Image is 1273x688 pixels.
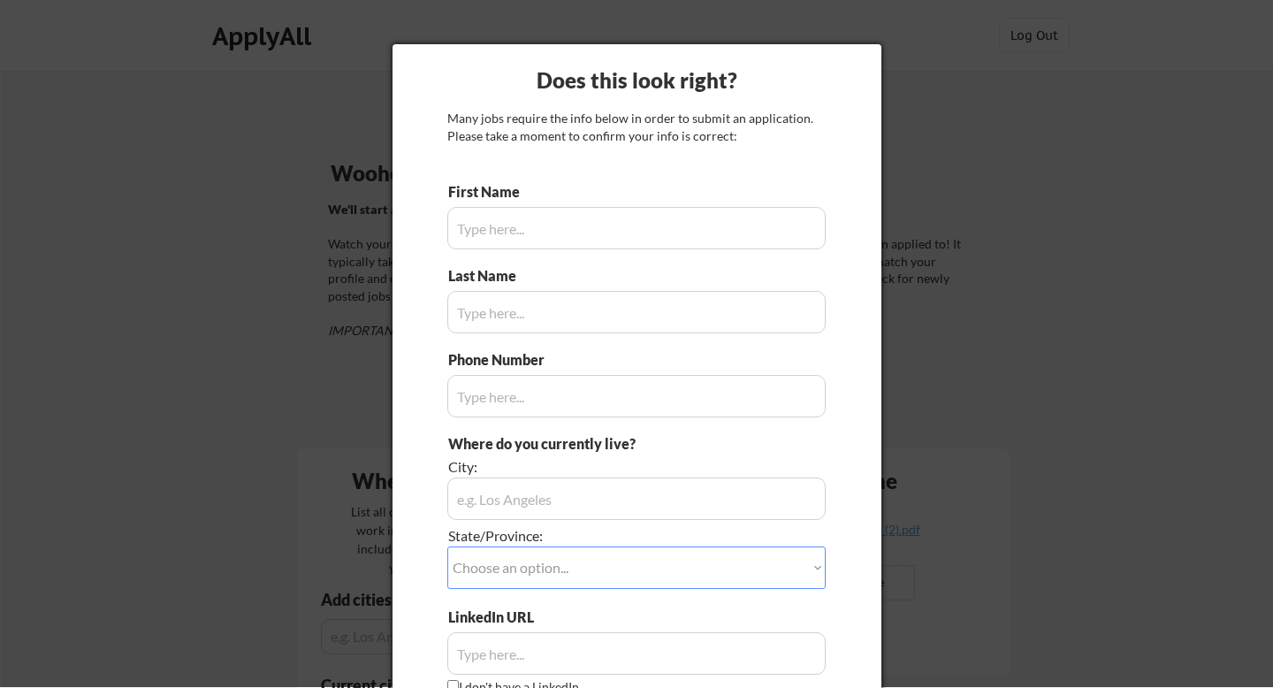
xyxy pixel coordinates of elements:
[447,207,826,249] input: Type here...
[448,526,727,546] div: State/Province:
[447,632,826,675] input: Type here...
[448,608,580,627] div: LinkedIn URL
[447,110,826,144] div: Many jobs require the info below in order to submit an application. Please take a moment to confi...
[448,434,727,454] div: Where do you currently live?
[448,457,727,477] div: City:
[393,65,881,96] div: Does this look right?
[447,478,826,520] input: e.g. Los Angeles
[448,266,534,286] div: Last Name
[448,350,554,370] div: Phone Number
[447,291,826,333] input: Type here...
[447,375,826,417] input: Type here...
[448,182,534,202] div: First Name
